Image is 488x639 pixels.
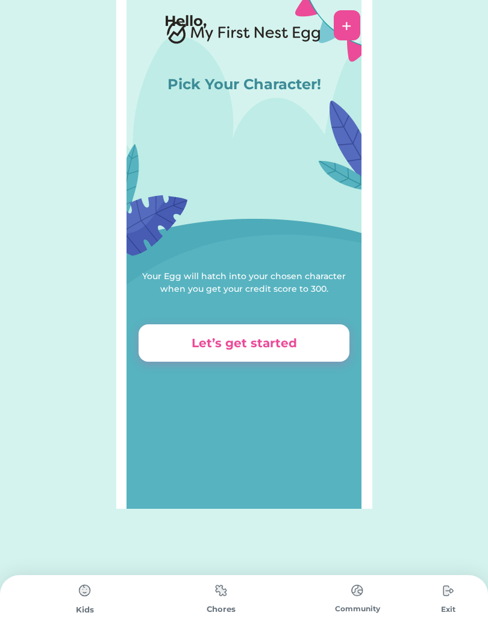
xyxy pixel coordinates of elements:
[289,603,425,614] div: Community
[436,579,460,603] img: type%3Dchores%2C%20state%3Ddefault.svg
[17,604,153,616] div: Kids
[73,579,97,603] img: type%3Dchores%2C%20state%3Ddefault.svg
[153,603,289,615] div: Chores
[345,579,369,602] img: type%3Dchores%2C%20state%3Ddefault.svg
[128,11,155,37] img: yH5BAEAAAAALAAAAAABAAEAAAIBRAA7
[164,10,285,37] h4: Hello,
[139,270,349,295] div: Your Egg will hatch into your chosen character when you get your credit score to 300.
[209,579,233,602] img: type%3Dchores%2C%20state%3Ddefault.svg
[425,604,471,615] div: Exit
[127,74,361,95] h4: Pick Your Character!
[139,324,349,362] button: Let’s get started
[342,16,352,34] div: +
